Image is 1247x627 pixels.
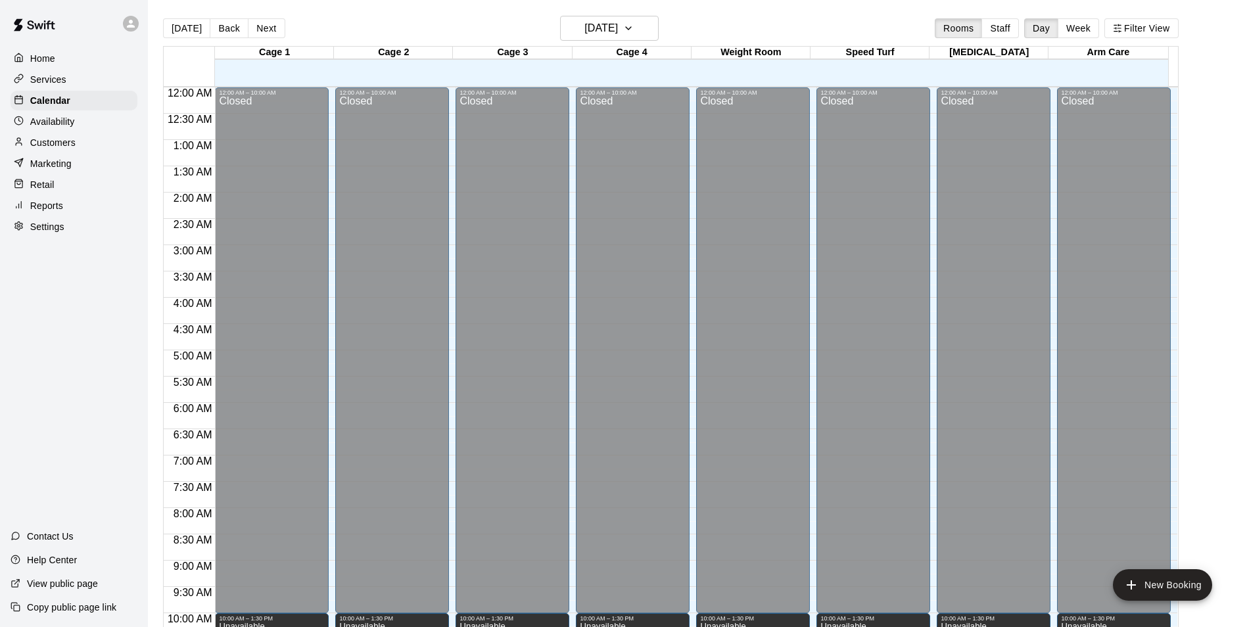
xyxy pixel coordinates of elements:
div: 12:00 AM – 10:00 AM: Closed [1057,87,1171,613]
div: 12:00 AM – 10:00 AM [580,89,686,96]
a: Customers [11,133,137,152]
a: Services [11,70,137,89]
div: Closed [219,96,325,618]
div: 12:00 AM – 10:00 AM [459,89,565,96]
span: 8:30 AM [170,534,216,546]
div: 12:00 AM – 10:00 AM: Closed [456,87,569,613]
span: 4:30 AM [170,324,216,335]
div: Weight Room [692,47,811,59]
div: 12:00 AM – 10:00 AM: Closed [816,87,930,613]
span: 7:30 AM [170,482,216,493]
p: Services [30,73,66,86]
span: 3:30 AM [170,271,216,283]
span: 1:00 AM [170,140,216,151]
a: Calendar [11,91,137,110]
p: Calendar [30,94,70,107]
div: 10:00 AM – 1:30 PM [580,615,686,622]
span: 7:00 AM [170,455,216,467]
div: Closed [339,96,445,618]
div: 12:00 AM – 10:00 AM: Closed [937,87,1050,613]
button: [DATE] [560,16,659,41]
span: 2:30 AM [170,219,216,230]
span: 2:00 AM [170,193,216,204]
a: Reports [11,196,137,216]
span: 10:00 AM [164,613,216,624]
p: Availability [30,115,75,128]
div: 12:00 AM – 10:00 AM [941,89,1047,96]
div: Cage 4 [573,47,692,59]
div: 12:00 AM – 10:00 AM: Closed [576,87,690,613]
div: 10:00 AM – 1:30 PM [459,615,565,622]
a: Settings [11,217,137,237]
div: 12:00 AM – 10:00 AM [339,89,445,96]
span: 4:00 AM [170,298,216,309]
div: Cage 3 [453,47,572,59]
p: Marketing [30,157,72,170]
p: Contact Us [27,530,74,543]
p: Retail [30,178,55,191]
div: 10:00 AM – 1:30 PM [941,615,1047,622]
button: Staff [981,18,1019,38]
span: 1:30 AM [170,166,216,177]
div: 10:00 AM – 1:30 PM [700,615,806,622]
p: Help Center [27,553,77,567]
div: 12:00 AM – 10:00 AM [820,89,926,96]
a: Retail [11,175,137,195]
span: 3:00 AM [170,245,216,256]
div: Cage 2 [334,47,453,59]
div: 10:00 AM – 1:30 PM [1061,615,1167,622]
a: Home [11,49,137,68]
button: Next [248,18,285,38]
h6: [DATE] [584,19,618,37]
button: Back [210,18,248,38]
div: 12:00 AM – 10:00 AM: Closed [335,87,449,613]
div: 12:00 AM – 10:00 AM [700,89,806,96]
a: Availability [11,112,137,131]
p: View public page [27,577,98,590]
button: [DATE] [163,18,210,38]
p: Home [30,52,55,65]
span: 12:00 AM [164,87,216,99]
button: Rooms [935,18,982,38]
p: Customers [30,136,76,149]
div: Closed [700,96,806,618]
div: Cage 1 [215,47,334,59]
div: Closed [1061,96,1167,618]
div: Closed [820,96,926,618]
div: 10:00 AM – 1:30 PM [219,615,325,622]
button: Filter View [1104,18,1178,38]
span: 6:00 AM [170,403,216,414]
div: Arm Care [1048,47,1167,59]
span: 12:30 AM [164,114,216,125]
div: Closed [941,96,1047,618]
span: 9:30 AM [170,587,216,598]
a: Marketing [11,154,137,174]
div: 12:00 AM – 10:00 AM [1061,89,1167,96]
span: 6:30 AM [170,429,216,440]
div: Closed [459,96,565,618]
button: Week [1058,18,1099,38]
button: add [1113,569,1212,601]
span: 8:00 AM [170,508,216,519]
span: 5:30 AM [170,377,216,388]
span: 5:00 AM [170,350,216,361]
p: Reports [30,199,63,212]
div: 10:00 AM – 1:30 PM [820,615,926,622]
div: Speed Turf [811,47,929,59]
p: Copy public page link [27,601,116,614]
div: 12:00 AM – 10:00 AM [219,89,325,96]
div: 12:00 AM – 10:00 AM: Closed [215,87,329,613]
span: 9:00 AM [170,561,216,572]
p: Settings [30,220,64,233]
div: Closed [580,96,686,618]
div: 12:00 AM – 10:00 AM: Closed [696,87,810,613]
button: Day [1024,18,1058,38]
